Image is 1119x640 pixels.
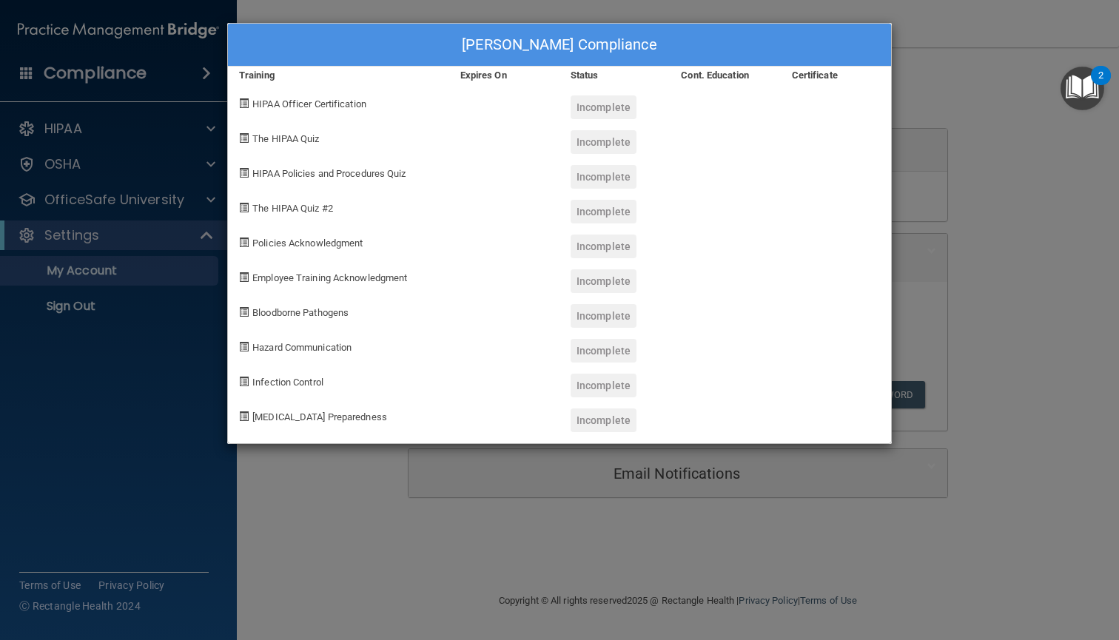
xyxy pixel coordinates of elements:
span: Policies Acknowledgment [252,238,363,249]
div: 2 [1098,75,1103,95]
span: [MEDICAL_DATA] Preparedness [252,411,387,422]
div: Certificate [781,67,891,84]
span: HIPAA Officer Certification [252,98,366,110]
div: Incomplete [571,235,636,258]
span: Hazard Communication [252,342,352,353]
span: HIPAA Policies and Procedures Quiz [252,168,406,179]
span: Bloodborne Pathogens [252,307,349,318]
div: Incomplete [571,165,636,189]
span: The HIPAA Quiz [252,133,319,144]
div: Incomplete [571,200,636,223]
div: Cont. Education [670,67,780,84]
div: Incomplete [571,374,636,397]
button: Open Resource Center, 2 new notifications [1061,67,1104,110]
span: Infection Control [252,377,323,388]
div: Expires On [449,67,559,84]
div: Status [559,67,670,84]
div: Incomplete [571,95,636,119]
span: The HIPAA Quiz #2 [252,203,333,214]
div: [PERSON_NAME] Compliance [228,24,891,67]
div: Incomplete [571,408,636,432]
div: Training [228,67,449,84]
div: Incomplete [571,339,636,363]
span: Employee Training Acknowledgment [252,272,407,283]
div: Incomplete [571,304,636,328]
div: Incomplete [571,130,636,154]
div: Incomplete [571,269,636,293]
